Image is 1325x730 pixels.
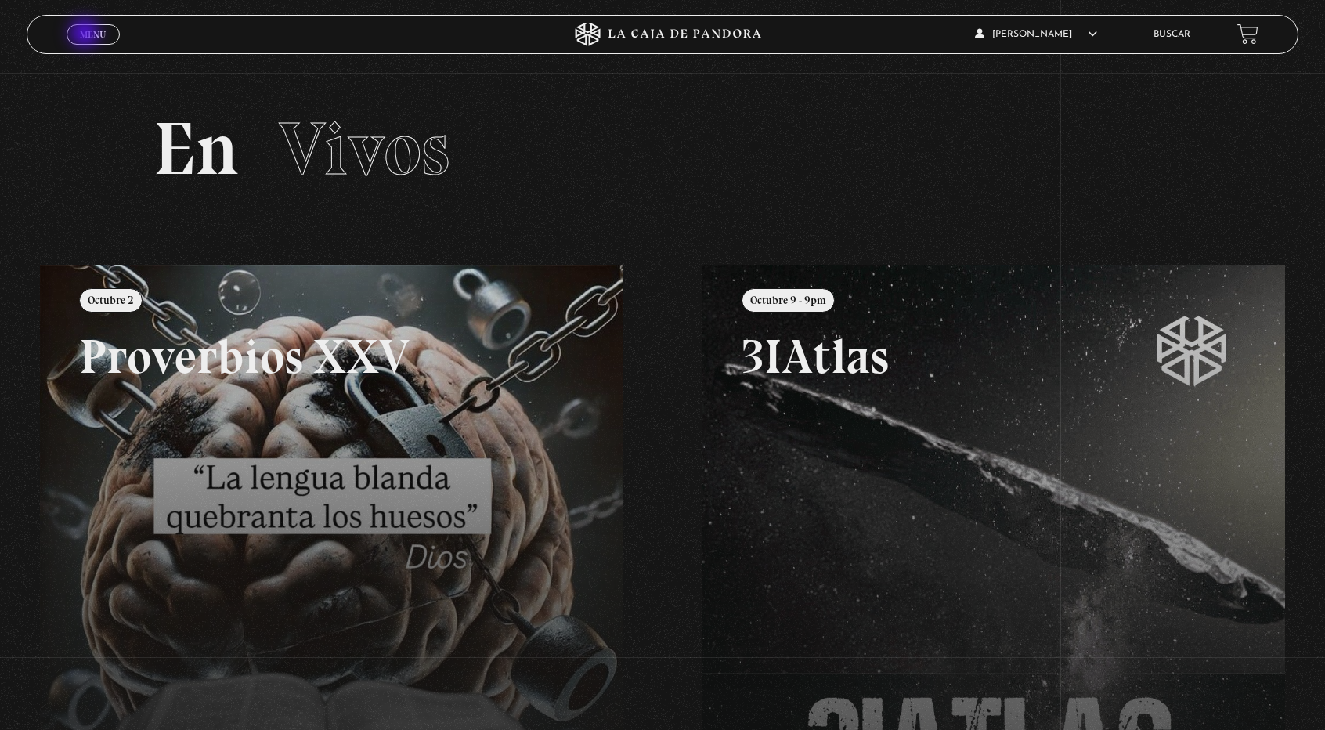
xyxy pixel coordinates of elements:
h2: En [153,112,1172,186]
span: Vivos [279,104,449,193]
a: View your shopping cart [1237,23,1258,45]
span: [PERSON_NAME] [975,30,1097,39]
span: Menu [80,30,106,39]
a: Buscar [1154,30,1190,39]
span: Cerrar [74,42,111,53]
